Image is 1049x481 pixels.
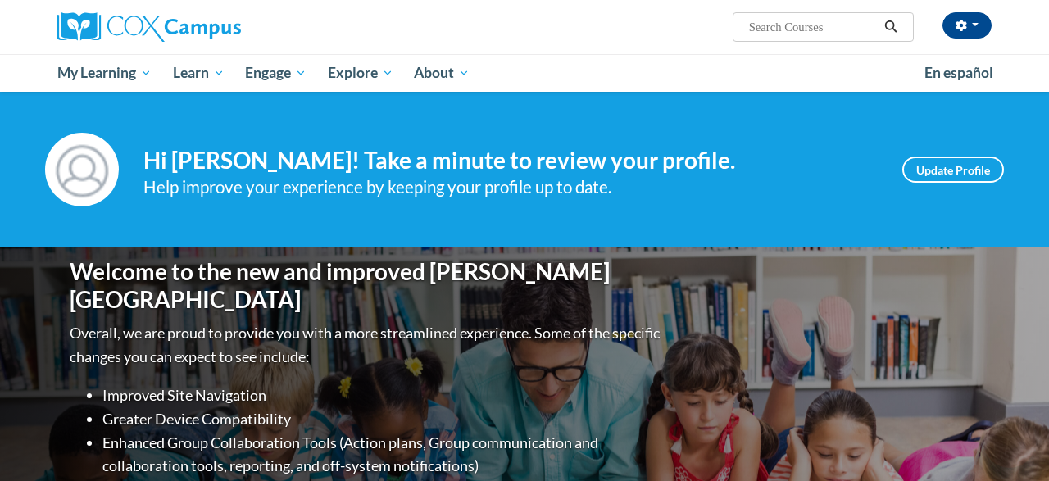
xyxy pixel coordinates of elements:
[102,383,664,407] li: Improved Site Navigation
[143,174,878,201] div: Help improve your experience by keeping your profile up to date.
[173,63,225,83] span: Learn
[102,407,664,431] li: Greater Device Compatibility
[902,157,1004,183] a: Update Profile
[317,54,404,92] a: Explore
[747,17,879,37] input: Search Courses
[245,63,307,83] span: Engage
[57,12,241,42] img: Cox Campus
[70,258,664,313] h1: Welcome to the new and improved [PERSON_NAME][GEOGRAPHIC_DATA]
[102,431,664,479] li: Enhanced Group Collaboration Tools (Action plans, Group communication and collaboration tools, re...
[70,321,664,369] p: Overall, we are proud to provide you with a more streamlined experience. Some of the specific cha...
[879,17,903,37] button: Search
[914,56,1004,90] a: En español
[404,54,481,92] a: About
[234,54,317,92] a: Engage
[45,54,1004,92] div: Main menu
[47,54,162,92] a: My Learning
[45,133,119,206] img: Profile Image
[414,63,470,83] span: About
[57,12,352,42] a: Cox Campus
[162,54,235,92] a: Learn
[57,63,152,83] span: My Learning
[942,12,992,39] button: Account Settings
[328,63,393,83] span: Explore
[983,415,1036,468] iframe: Button to launch messaging window
[924,64,993,81] span: En español
[143,147,878,175] h4: Hi [PERSON_NAME]! Take a minute to review your profile.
